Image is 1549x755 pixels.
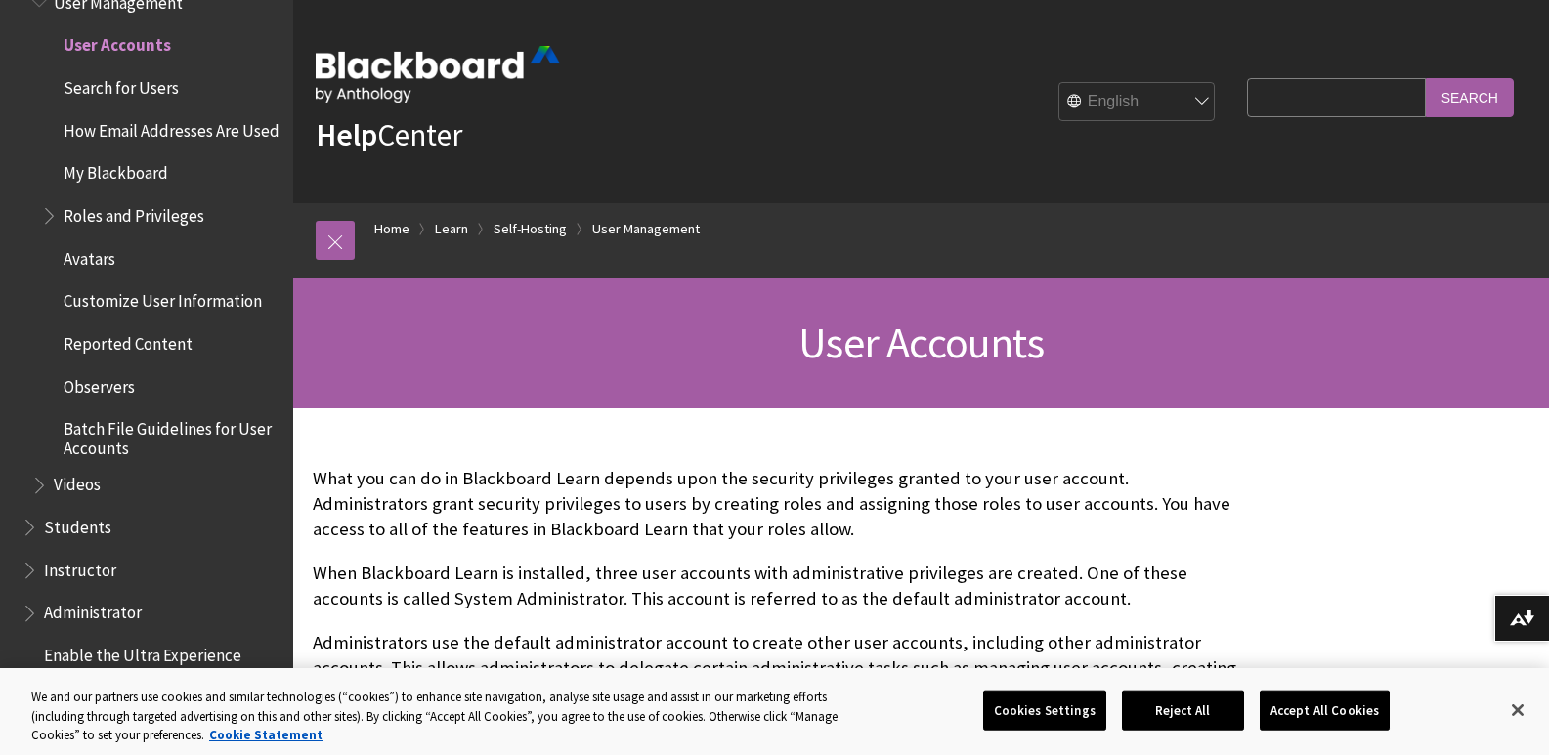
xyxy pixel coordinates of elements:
[592,217,700,241] a: User Management
[1260,690,1390,731] button: Accept All Cookies
[983,690,1106,731] button: Cookies Settings
[64,71,179,98] span: Search for Users
[64,242,115,269] span: Avatars
[44,511,111,537] span: Students
[44,639,241,665] span: Enable the Ultra Experience
[64,370,135,397] span: Observers
[31,688,852,745] div: We and our partners use cookies and similar technologies (“cookies”) to enhance site navigation, ...
[494,217,567,241] a: Self-Hosting
[64,157,168,184] span: My Blackboard
[64,199,204,226] span: Roles and Privileges
[313,561,1240,611] p: When Blackboard Learn is installed, three user accounts with administrative privileges are create...
[313,466,1240,543] p: What you can do in Blackboard Learn depends upon the security privileges granted to your user acc...
[64,114,280,141] span: How Email Addresses Are Used
[316,46,560,103] img: Blackboard by Anthology
[798,315,1044,369] span: User Accounts
[64,327,193,354] span: Reported Content
[64,29,171,56] span: User Accounts
[209,727,323,743] a: More information about your privacy, opens in a new tab
[316,115,377,154] strong: Help
[44,554,116,580] span: Instructor
[316,115,462,154] a: HelpCenter
[44,597,142,623] span: Administrator
[1122,690,1244,731] button: Reject All
[313,630,1240,707] p: Administrators use the default administrator account to create other user accounts, including oth...
[374,217,409,241] a: Home
[64,285,262,312] span: Customize User Information
[1426,78,1514,116] input: Search
[1496,689,1539,732] button: Close
[1059,83,1216,122] select: Site Language Selector
[64,413,280,459] span: Batch File Guidelines for User Accounts
[435,217,468,241] a: Learn
[54,469,101,495] span: Videos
